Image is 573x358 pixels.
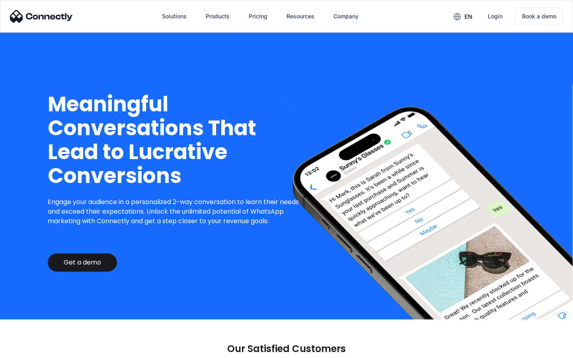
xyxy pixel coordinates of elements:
div: en [447,10,478,22]
aside: Language selected: English [8,344,48,355]
a: Pricing [242,7,274,26]
div: Resources [286,11,314,22]
div: Login [488,11,503,22]
ul: Language list [16,344,48,355]
div: Solutions [156,7,193,26]
div: Company [333,11,359,22]
img: Connectly Logo [10,10,73,23]
div: Pricing [249,11,267,22]
div: Company [327,7,365,26]
div: Products [199,7,236,26]
div: Get a demo [64,259,101,267]
a: Get a demo [48,253,117,272]
a: Book a demo [515,7,563,25]
div: Solutions [162,11,187,22]
div: en [464,11,472,22]
p: Engage your audience in a personalized 2-way conversation to learn their needs and exceed their e... [48,197,305,226]
div: Products [206,11,230,22]
p: Our Satisfied Customers [227,343,346,354]
a: Login [481,7,509,26]
div: Resources [280,7,321,26]
h1: Meaningful Conversations That Lead to Lucrative Conversions [48,92,305,188]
